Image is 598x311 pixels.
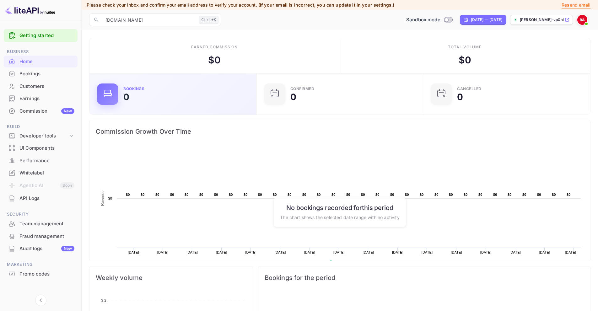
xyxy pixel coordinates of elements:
[562,2,590,8] p: Resend email
[4,68,78,79] a: Bookings
[96,273,246,283] span: Weekly volume
[4,80,78,93] div: Customers
[290,93,296,101] div: 0
[4,268,78,280] a: Promo codes
[363,250,374,254] text: [DATE]
[280,204,399,211] h6: No bookings recorded for this period
[520,17,563,23] p: [PERSON_NAME]-vp0al....
[302,193,306,196] text: $0
[244,193,248,196] text: $0
[258,2,395,8] span: (If your email is incorrect, you can update it in your settings.)
[4,142,78,154] a: UI Components
[101,298,106,303] tspan: $ 2
[35,295,46,306] button: Collapse navigation
[288,193,292,196] text: $0
[451,250,462,254] text: [DATE]
[4,93,78,104] a: Earnings
[4,218,78,229] a: Team management
[404,16,455,24] div: Switch to Production mode
[208,53,221,67] div: $ 0
[258,193,262,196] text: $0
[390,193,394,196] text: $0
[19,108,74,115] div: Commission
[422,250,433,254] text: [DATE]
[471,17,502,23] div: [DATE] — [DATE]
[565,250,576,254] text: [DATE]
[331,193,336,196] text: $0
[123,93,129,101] div: 0
[537,193,541,196] text: $0
[4,105,78,117] a: CommissionNew
[333,250,345,254] text: [DATE]
[304,250,315,254] text: [DATE]
[275,250,286,254] text: [DATE]
[123,87,144,91] div: Bookings
[265,273,584,283] span: Bookings for the period
[448,44,482,50] div: Total volume
[434,193,439,196] text: $0
[100,190,105,206] text: Revenue
[4,167,78,179] a: Whitelabel
[567,193,571,196] text: $0
[19,95,74,102] div: Earnings
[108,196,112,200] text: $0
[19,220,74,228] div: Team management
[191,44,238,50] div: Earned commission
[420,193,424,196] text: $0
[509,250,521,254] text: [DATE]
[4,243,78,255] div: Audit logsNew
[280,214,399,220] p: The chart shows the selected date range with no activity
[4,56,78,67] a: Home
[4,29,78,42] div: Getting started
[375,193,380,196] text: $0
[449,193,453,196] text: $0
[392,250,403,254] text: [DATE]
[478,193,482,196] text: $0
[577,15,587,25] img: rahman abdullah
[19,157,74,164] div: Performance
[4,80,78,92] a: Customers
[19,132,68,140] div: Developer tools
[290,87,315,91] div: Confirmed
[185,193,189,196] text: $0
[126,193,130,196] text: $0
[4,56,78,68] div: Home
[216,250,227,254] text: [DATE]
[186,250,198,254] text: [DATE]
[19,70,74,78] div: Bookings
[4,218,78,230] div: Team management
[61,108,74,114] div: New
[335,260,351,265] text: Revenue
[157,250,169,254] text: [DATE]
[4,230,78,243] div: Fraud management
[4,48,78,55] span: Business
[4,155,78,167] div: Performance
[317,193,321,196] text: $0
[508,193,512,196] text: $0
[229,193,233,196] text: $0
[459,53,471,67] div: $ 0
[4,261,78,268] span: Marketing
[5,5,55,15] img: LiteAPI logo
[61,246,74,251] div: New
[170,193,174,196] text: $0
[19,145,74,152] div: UI Components
[4,68,78,80] div: Bookings
[4,123,78,130] span: Build
[405,193,409,196] text: $0
[4,93,78,105] div: Earnings
[273,193,277,196] text: $0
[346,193,350,196] text: $0
[19,233,74,240] div: Fraud management
[141,193,145,196] text: $0
[361,193,365,196] text: $0
[19,83,74,90] div: Customers
[4,211,78,218] span: Security
[19,271,74,278] div: Promo codes
[4,131,78,142] div: Developer tools
[214,193,218,196] text: $0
